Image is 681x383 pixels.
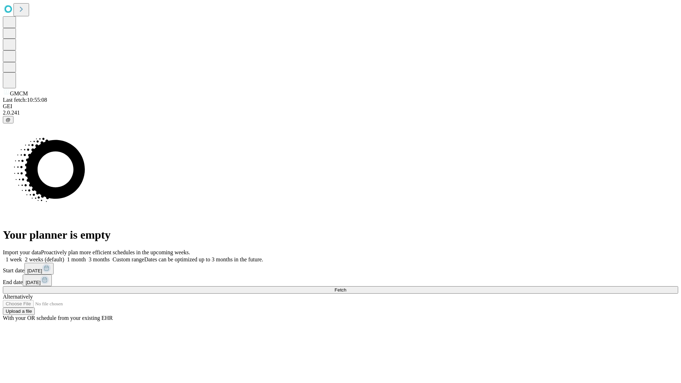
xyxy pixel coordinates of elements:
[41,249,190,255] span: Proactively plan more efficient schedules in the upcoming weeks.
[3,110,678,116] div: 2.0.241
[6,256,22,262] span: 1 week
[25,256,64,262] span: 2 weeks (default)
[3,315,113,321] span: With your OR schedule from your existing EHR
[3,116,13,123] button: @
[6,117,11,122] span: @
[27,268,42,273] span: [DATE]
[23,274,52,286] button: [DATE]
[334,287,346,293] span: Fetch
[144,256,263,262] span: Dates can be optimized up to 3 months in the future.
[3,103,678,110] div: GEI
[10,90,28,96] span: GMCM
[3,249,41,255] span: Import your data
[3,307,35,315] button: Upload a file
[24,263,54,274] button: [DATE]
[3,274,678,286] div: End date
[3,97,47,103] span: Last fetch: 10:55:08
[3,263,678,274] div: Start date
[3,228,678,242] h1: Your planner is empty
[89,256,110,262] span: 3 months
[67,256,86,262] span: 1 month
[3,286,678,294] button: Fetch
[112,256,144,262] span: Custom range
[26,280,40,285] span: [DATE]
[3,294,33,300] span: Alternatively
